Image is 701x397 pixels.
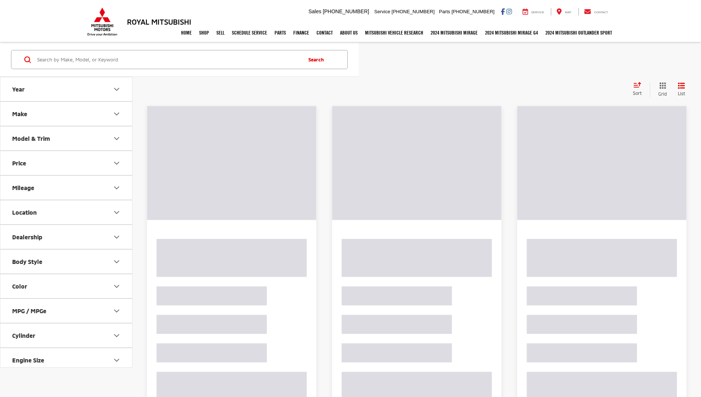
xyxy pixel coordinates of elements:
[0,225,133,249] button: DealershipDealership
[112,110,121,118] div: Make
[542,24,616,42] a: 2024 Mitsubishi Outlander SPORT
[501,8,505,14] a: Facebook: Click to visit our Facebook page
[531,11,544,14] span: Service
[0,323,133,347] button: CylinderCylinder
[633,90,642,96] span: Sort
[0,77,133,101] button: YearYear
[565,11,571,14] span: Map
[0,126,133,150] button: Model & TrimModel & Trim
[658,91,667,97] span: Grid
[506,8,512,14] a: Instagram: Click to visit our Instagram page
[127,18,191,26] h3: Royal Mitsubishi
[12,184,34,191] div: Mileage
[672,82,691,97] button: List View
[0,200,133,224] button: LocationLocation
[336,24,361,42] a: About Us
[392,9,435,14] span: [PHONE_NUMBER]
[112,257,121,266] div: Body Style
[112,282,121,291] div: Color
[271,24,290,42] a: Parts: Opens in a new tab
[0,250,133,273] button: Body StyleBody Style
[439,9,450,14] span: Parts
[12,135,50,142] div: Model & Trim
[12,110,27,117] div: Make
[112,307,121,315] div: MPG / MPGe
[650,82,672,97] button: Grid View
[452,9,495,14] span: [PHONE_NUMBER]
[551,8,577,15] a: Map
[12,160,26,167] div: Price
[0,348,133,372] button: Engine SizeEngine Size
[313,24,336,42] a: Contact
[36,51,301,68] input: Search by Make, Model, or Keyword
[374,9,390,14] span: Service
[112,331,121,340] div: Cylinder
[12,233,42,240] div: Dealership
[12,283,27,290] div: Color
[12,258,42,265] div: Body Style
[112,233,121,242] div: Dealership
[12,332,35,339] div: Cylinder
[0,274,133,298] button: ColorColor
[12,357,44,364] div: Engine Size
[323,8,369,14] span: [PHONE_NUMBER]
[0,299,133,323] button: MPG / MPGeMPG / MPGe
[12,86,25,93] div: Year
[290,24,313,42] a: Finance
[678,90,685,97] span: List
[112,183,121,192] div: Mileage
[228,24,271,42] a: Schedule Service: Opens in a new tab
[112,208,121,217] div: Location
[195,24,213,42] a: Shop
[301,50,335,69] button: Search
[517,8,550,15] a: Service
[12,209,37,216] div: Location
[112,134,121,143] div: Model & Trim
[177,24,195,42] a: Home
[594,11,608,14] span: Contact
[112,85,121,94] div: Year
[578,8,614,15] a: Contact
[0,151,133,175] button: PricePrice
[12,307,46,314] div: MPG / MPGe
[0,102,133,126] button: MakeMake
[213,24,228,42] a: Sell
[112,159,121,168] div: Price
[427,24,481,42] a: 2024 Mitsubishi Mirage
[481,24,542,42] a: 2024 Mitsubishi Mirage G4
[112,356,121,365] div: Engine Size
[0,176,133,200] button: MileageMileage
[361,24,427,42] a: Mitsubishi Vehicle Research
[308,8,321,14] span: Sales
[86,7,119,36] img: Mitsubishi
[629,82,650,97] button: Select sort value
